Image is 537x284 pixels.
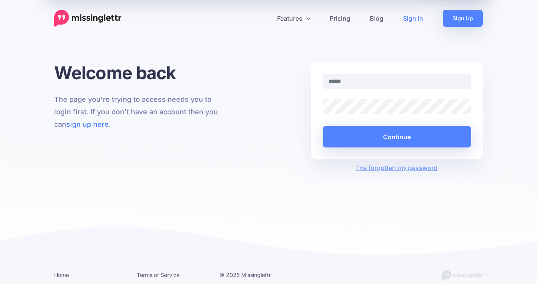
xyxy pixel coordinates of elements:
[267,10,320,27] a: Features
[54,62,226,83] h1: Welcome back
[393,10,433,27] a: Sign In
[443,10,483,27] a: Sign Up
[360,10,393,27] a: Blog
[356,164,438,172] a: I've forgotten my password
[54,272,69,278] a: Home
[54,93,226,131] p: The page you're trying to access needs you to login first. If you don't have an account then you ...
[323,126,471,147] button: Continue
[137,272,180,278] a: Terms of Service
[219,270,290,280] li: © 2025 Missinglettr
[66,120,109,128] a: sign up here
[320,10,360,27] a: Pricing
